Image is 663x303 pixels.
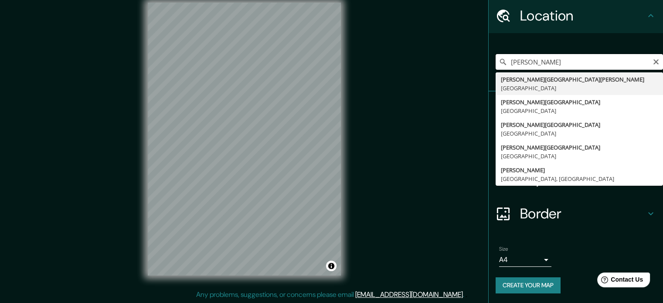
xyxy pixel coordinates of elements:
iframe: Help widget launcher [585,269,653,293]
div: [PERSON_NAME] [501,166,658,174]
label: Size [499,245,508,253]
button: Create your map [496,277,561,293]
div: [GEOGRAPHIC_DATA], [GEOGRAPHIC_DATA] [501,174,658,183]
h4: Layout [520,170,646,187]
div: [GEOGRAPHIC_DATA] [501,84,658,92]
h4: Location [520,7,646,24]
div: [PERSON_NAME][GEOGRAPHIC_DATA] [501,120,658,129]
input: Pick your city or area [496,54,663,70]
div: Border [489,196,663,231]
p: Any problems, suggestions, or concerns please email . [196,289,464,300]
div: A4 [499,253,551,267]
div: [GEOGRAPHIC_DATA] [501,152,658,160]
button: Toggle attribution [326,261,337,271]
a: [EMAIL_ADDRESS][DOMAIN_NAME] [355,290,463,299]
div: [PERSON_NAME][GEOGRAPHIC_DATA] [501,98,658,106]
canvas: Map [148,3,341,276]
div: Pins [489,92,663,126]
button: Clear [653,57,660,65]
div: [GEOGRAPHIC_DATA] [501,106,658,115]
div: [PERSON_NAME][GEOGRAPHIC_DATA][PERSON_NAME] [501,75,658,84]
div: [GEOGRAPHIC_DATA] [501,129,658,138]
div: Style [489,126,663,161]
h4: Border [520,205,646,222]
div: [PERSON_NAME][GEOGRAPHIC_DATA] [501,143,658,152]
div: Layout [489,161,663,196]
div: . [466,289,467,300]
div: . [464,289,466,300]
